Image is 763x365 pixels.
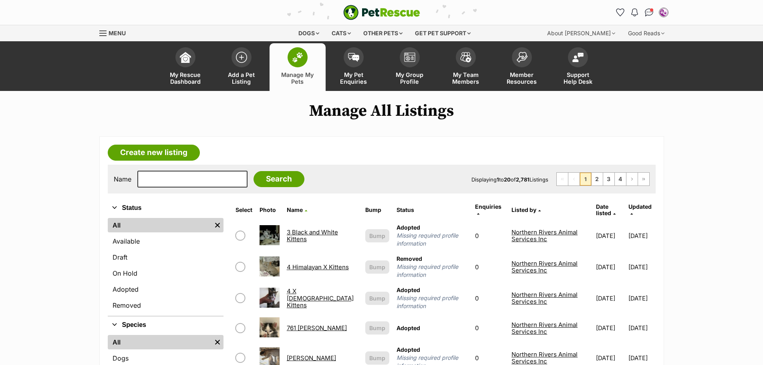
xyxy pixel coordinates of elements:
[365,229,389,242] button: Bump
[397,325,420,331] span: Adopted
[108,218,211,232] a: All
[596,203,611,216] span: Date listed
[108,234,223,248] a: Available
[369,294,385,302] span: Bump
[108,250,223,264] a: Draft
[256,200,283,220] th: Photo
[343,5,420,20] a: PetRescue
[232,200,256,220] th: Select
[568,173,580,186] span: Previous page
[365,321,389,335] button: Bump
[114,175,131,183] label: Name
[369,263,385,271] span: Bump
[167,71,203,85] span: My Rescue Dashboard
[287,263,349,271] a: 4 Himalayan X Kittens
[270,43,326,91] a: Manage My Pets
[593,220,628,251] td: [DATE]
[397,346,420,353] span: Adopted
[99,25,131,40] a: Menu
[404,52,415,62] img: group-profile-icon-3fa3cf56718a62981997c0bc7e787c4b2cf8bcc04b72c1350f741eb67cf2f40e.svg
[223,71,260,85] span: Add a Pet Listing
[397,255,422,262] span: Removed
[108,145,200,161] a: Create new listing
[213,43,270,91] a: Add a Pet Listing
[475,203,501,210] span: translation missing: en.admin.listings.index.attributes.enquiries
[472,220,507,251] td: 0
[572,52,584,62] img: help-desk-icon-fdf02630f3aa405de69fd3d07c3f3aa587a6932b1a1747fa1d2bba05be0121f9.svg
[645,8,653,16] img: chat-41dd97257d64d25036548639549fe6c8038ab92f7586957e7f3b1b290dea8141.svg
[287,287,354,309] a: 4 X [DEMOGRAPHIC_DATA] Kittens
[504,71,540,85] span: Member Resources
[511,321,578,335] a: Northern Rivers Animal Services Inc
[280,71,316,85] span: Manage My Pets
[472,283,507,313] td: 0
[511,260,578,274] a: Northern Rivers Animal Services Inc
[326,25,356,41] div: Cats
[108,203,223,213] button: Status
[657,6,670,19] button: My account
[628,6,641,19] button: Notifications
[180,52,191,63] img: dashboard-icon-eb2f2d2d3e046f16d808141f083e7271f6b2e854fb5c12c21221c1fb7104beca.svg
[393,200,471,220] th: Status
[660,8,668,16] img: Northern Rivers Animal Services Inc profile pic
[593,283,628,313] td: [DATE]
[369,354,385,362] span: Bump
[628,203,652,216] a: Updated
[472,252,507,282] td: 0
[603,173,614,186] a: Page 3
[542,25,621,41] div: About [PERSON_NAME]
[108,216,223,316] div: Status
[511,291,578,305] a: Northern Rivers Animal Services Inc
[108,266,223,280] a: On Hold
[556,172,650,186] nav: Pagination
[471,176,548,183] span: Displaying to of Listings
[108,298,223,313] a: Removed
[369,324,385,332] span: Bump
[596,203,616,216] a: Date listed
[494,43,550,91] a: Member Resources
[511,351,578,365] a: Northern Rivers Animal Services Inc
[287,206,303,213] span: Name
[260,288,280,308] img: 4 X Male Kittens
[254,171,304,187] input: Search
[628,314,654,342] td: [DATE]
[287,324,347,332] a: 761 [PERSON_NAME]
[550,43,606,91] a: Support Help Desk
[157,43,213,91] a: My Rescue Dashboard
[343,5,420,20] img: logo-e224e6f780fb5917bec1dbf3a21bbac754714ae5b6737aabdf751b685950b380.svg
[628,203,652,210] span: Updated
[438,43,494,91] a: My Team Members
[392,71,428,85] span: My Group Profile
[108,335,211,349] a: All
[475,203,501,216] a: Enquiries
[638,173,649,186] a: Last page
[631,8,638,16] img: notifications-46538b983faf8c2785f20acdc204bb7945ddae34d4c08c2a6579f10ce5e182be.svg
[557,173,568,186] span: First page
[614,6,670,19] ul: Account quick links
[592,173,603,186] a: Page 2
[397,263,468,279] span: Missing required profile information
[287,228,338,243] a: 3 Black and White Kittens
[348,53,359,62] img: pet-enquiries-icon-7e3ad2cf08bfb03b45e93fb7055b45f3efa6380592205ae92323e6603595dc1f.svg
[365,292,389,305] button: Bump
[293,25,325,41] div: Dogs
[211,335,223,349] a: Remove filter
[236,52,247,63] img: add-pet-listing-icon-0afa8454b4691262ce3f59096e99ab1cd57d4a30225e0717b998d2c9b9846f56.svg
[628,252,654,282] td: [DATE]
[628,283,654,313] td: [DATE]
[497,176,499,183] strong: 1
[516,52,527,63] img: member-resources-icon-8e73f808a243e03378d46382f2149f9095a855e16c252ad45f914b54edf8863c.svg
[593,314,628,342] td: [DATE]
[511,228,578,243] a: Northern Rivers Animal Services Inc
[448,71,484,85] span: My Team Members
[260,317,280,337] img: 761 Victor
[358,25,408,41] div: Other pets
[593,252,628,282] td: [DATE]
[560,71,596,85] span: Support Help Desk
[397,232,468,248] span: Missing required profile information
[615,173,626,186] a: Page 4
[287,206,307,213] a: Name
[362,200,393,220] th: Bump
[643,6,656,19] a: Conversations
[516,176,529,183] strong: 2,781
